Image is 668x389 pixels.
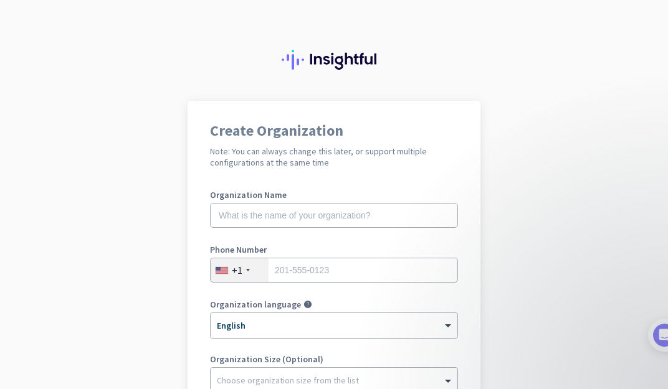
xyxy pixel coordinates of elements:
h2: Note: You can always change this later, or support multiple configurations at the same time [210,146,458,168]
label: Organization language [210,300,301,309]
iframe: Intercom notifications message [413,219,662,358]
input: What is the name of your organization? [210,203,458,228]
img: Insightful [282,50,386,70]
i: help [303,300,312,309]
label: Organization Size (Optional) [210,355,458,363]
h1: Create Organization [210,123,458,138]
div: +1 [232,264,242,276]
label: Phone Number [210,245,458,254]
label: Organization Name [210,190,458,199]
input: 201-555-0123 [210,258,458,283]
